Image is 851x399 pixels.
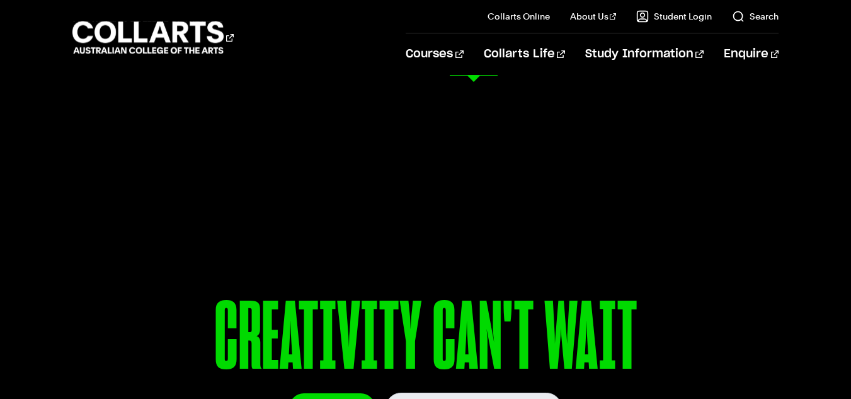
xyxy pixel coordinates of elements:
[72,20,234,55] div: Go to homepage
[570,10,617,23] a: About Us
[724,33,779,75] a: Enquire
[72,289,779,393] p: CREATIVITY CAN'T WAIT
[406,33,463,75] a: Courses
[488,10,550,23] a: Collarts Online
[484,33,565,75] a: Collarts Life
[585,33,704,75] a: Study Information
[732,10,779,23] a: Search
[636,10,712,23] a: Student Login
